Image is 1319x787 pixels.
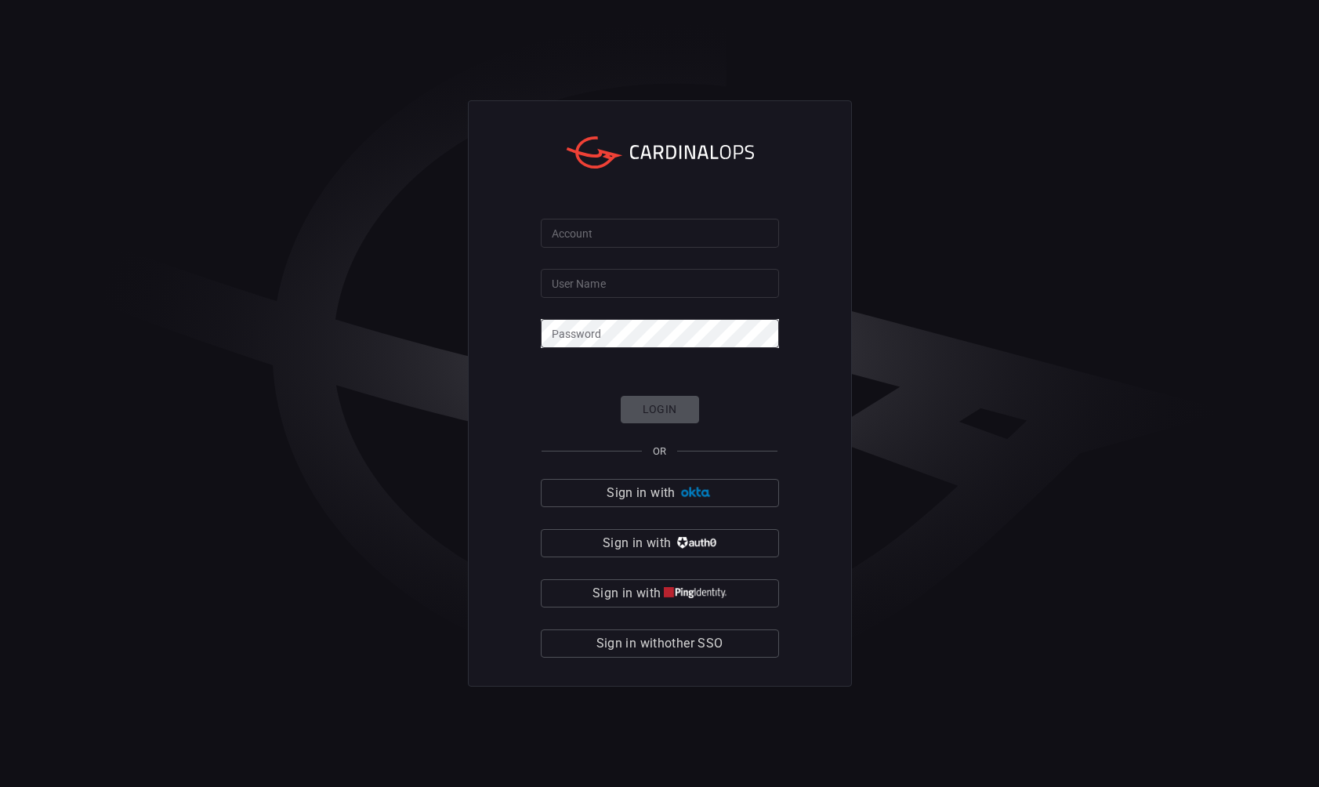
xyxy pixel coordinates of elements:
[664,587,727,599] img: quu4iresuhQAAAABJRU5ErkJggg==
[541,269,779,298] input: Type your user name
[592,582,661,604] span: Sign in with
[541,479,779,507] button: Sign in with
[541,579,779,607] button: Sign in with
[679,487,712,499] img: Ad5vKXme8s1CQAAAABJRU5ErkJggg==
[675,537,716,549] img: vP8Hhh4KuCH8AavWKdZY7RZgAAAAASUVORK5CYII=
[596,633,723,655] span: Sign in with other SSO
[653,445,666,457] span: OR
[603,532,671,554] span: Sign in with
[541,529,779,557] button: Sign in with
[541,629,779,658] button: Sign in withother SSO
[541,219,779,248] input: Type your account
[607,482,675,504] span: Sign in with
